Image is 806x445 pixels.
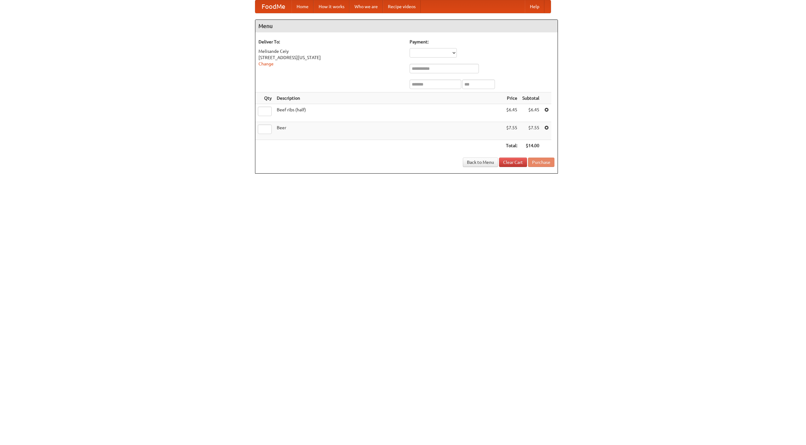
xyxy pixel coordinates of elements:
a: Home [292,0,314,13]
a: FoodMe [255,0,292,13]
td: $7.55 [520,122,542,140]
td: $6.45 [520,104,542,122]
th: $14.00 [520,140,542,152]
button: Purchase [528,158,554,167]
h4: Menu [255,20,558,32]
th: Qty [255,92,274,104]
th: Description [274,92,503,104]
td: $7.55 [503,122,520,140]
a: How it works [314,0,349,13]
th: Subtotal [520,92,542,104]
div: [STREET_ADDRESS][US_STATE] [258,54,403,61]
h5: Deliver To: [258,39,403,45]
a: Recipe videos [383,0,421,13]
th: Total: [503,140,520,152]
td: Beef ribs (half) [274,104,503,122]
a: Who we are [349,0,383,13]
h5: Payment: [410,39,554,45]
a: Clear Cart [499,158,527,167]
a: Back to Menu [463,158,498,167]
a: Help [525,0,544,13]
div: Melisande Ceiy [258,48,403,54]
td: Beer [274,122,503,140]
a: Change [258,61,274,66]
th: Price [503,92,520,104]
td: $6.45 [503,104,520,122]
